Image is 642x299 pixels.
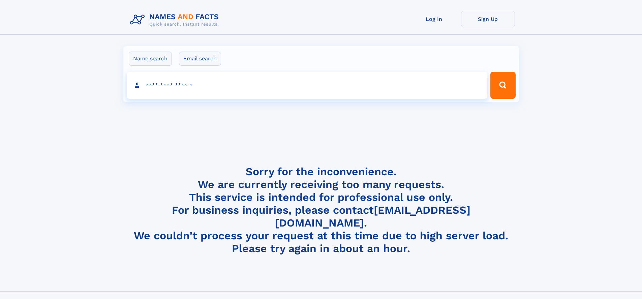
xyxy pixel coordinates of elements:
[275,204,470,229] a: [EMAIL_ADDRESS][DOMAIN_NAME]
[129,52,172,66] label: Name search
[490,72,515,99] button: Search Button
[179,52,221,66] label: Email search
[407,11,461,27] a: Log In
[461,11,515,27] a: Sign Up
[127,11,224,29] img: Logo Names and Facts
[127,72,488,99] input: search input
[127,165,515,255] h4: Sorry for the inconvenience. We are currently receiving too many requests. This service is intend...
